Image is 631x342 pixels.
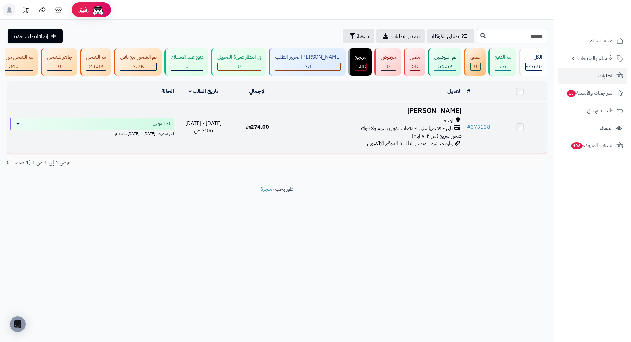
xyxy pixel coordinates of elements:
div: اخر تحديث: [DATE] - [DATE] 1:28 م [10,130,174,137]
div: Open Intercom Messenger [10,316,26,332]
span: الطلبات [598,71,614,80]
span: السلات المتروكة [570,141,614,150]
div: 0 [47,63,72,70]
span: 23.3K [89,63,104,70]
div: 0 [171,63,203,70]
div: الكل [525,53,542,61]
span: 94626 [526,63,542,70]
a: تم الشحن 23.3K [79,48,112,76]
a: متجرة [261,185,272,193]
span: 56.5K [438,63,453,70]
div: في انتظار صورة التحويل [217,53,261,61]
span: رفيق [78,6,89,14]
a: الإجمالي [249,87,266,95]
div: دفع عند الاستلام [171,53,203,61]
a: طلباتي المُوكلة [427,29,474,43]
a: تحديثات المنصة [17,3,34,18]
div: 36 [495,63,511,70]
img: logo-2.png [586,16,625,30]
div: عرض 1 إلى 1 من 1 (1 صفحات) [2,159,277,167]
div: تم التوصيل [434,53,456,61]
div: ملغي [410,53,420,61]
span: تم التجهيز [153,120,170,127]
h3: [PERSON_NAME] [287,107,462,115]
span: 0 [387,63,390,70]
span: إضافة طلب جديد [13,32,48,40]
div: تم الشحن [86,53,106,61]
span: 274.00 [246,123,269,131]
a: دفع عند الاستلام 0 [163,48,210,76]
a: تم التوصيل 56.5K [427,48,463,76]
span: الوجه [444,117,455,125]
span: تصفية [357,32,369,40]
button: تصفية [343,29,374,43]
span: 1.8K [355,63,366,70]
a: تصدير الطلبات [376,29,425,43]
a: [PERSON_NAME] تجهيز الطلب 73 [268,48,347,76]
span: تابي - قسّمها على 4 دفعات بدون رسوم ولا فوائد [360,125,453,132]
a: لوحة التحكم [558,33,627,49]
div: 1809 [355,63,366,70]
span: 7.2K [133,63,144,70]
a: تاريخ الطلب [189,87,219,95]
span: 0 [185,63,189,70]
a: إضافة طلب جديد [8,29,63,43]
a: المراجعات والأسئلة16 [558,85,627,101]
span: طلبات الإرجاع [587,106,614,115]
span: 5K [412,63,418,70]
a: مرتجع 1.8K [347,48,373,76]
div: 7223 [120,63,156,70]
a: طلبات الإرجاع [558,103,627,118]
span: تصدير الطلبات [391,32,420,40]
img: ai-face.png [91,3,105,16]
span: 36 [500,63,506,70]
a: معلق 0 [463,48,487,76]
span: طلباتي المُوكلة [432,32,459,40]
div: 0 [381,63,396,70]
span: 16 [567,90,576,97]
div: معلق [470,53,481,61]
span: 340 [9,63,19,70]
div: 0 [471,63,480,70]
div: 0 [218,63,261,70]
span: شحن سريع (من ٢-٧ ايام) [412,132,462,140]
a: العملاء [558,120,627,136]
a: ملغي 5K [402,48,427,76]
a: الحالة [161,87,174,95]
span: 0 [58,63,61,70]
span: العملاء [600,123,613,133]
a: تم الدفع 36 [487,48,518,76]
span: [DATE] - [DATE] 3:06 ص [185,119,222,135]
div: 56543 [434,63,456,70]
div: 23251 [86,63,106,70]
a: مرفوض 0 [373,48,402,76]
div: [PERSON_NAME] تجهيز الطلب [275,53,341,61]
span: زيارة مباشرة - مصدر الطلب: الموقع الإلكتروني [367,140,453,147]
a: الكل94626 [518,48,549,76]
a: تم الشحن مع ناقل 7.2K [112,48,163,76]
a: في انتظار صورة التحويل 0 [210,48,268,76]
span: # [467,123,471,131]
div: مرتجع [355,53,367,61]
span: 73 [305,63,311,70]
div: تم الشحن مع ناقل [120,53,157,61]
span: لوحة التحكم [589,36,614,45]
span: 408 [571,142,583,149]
a: #373138 [467,123,490,131]
a: جاهز للشحن 0 [39,48,79,76]
a: العميل [447,87,462,95]
a: الطلبات [558,68,627,84]
span: 0 [474,63,477,70]
a: السلات المتروكة408 [558,138,627,153]
span: المراجعات والأسئلة [566,89,614,98]
div: 4969 [410,63,420,70]
a: # [467,87,470,95]
div: جاهز للشحن [47,53,72,61]
span: 0 [238,63,241,70]
div: مرفوض [381,53,396,61]
div: تم الدفع [495,53,511,61]
span: الأقسام والمنتجات [577,54,614,63]
div: 73 [275,63,340,70]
